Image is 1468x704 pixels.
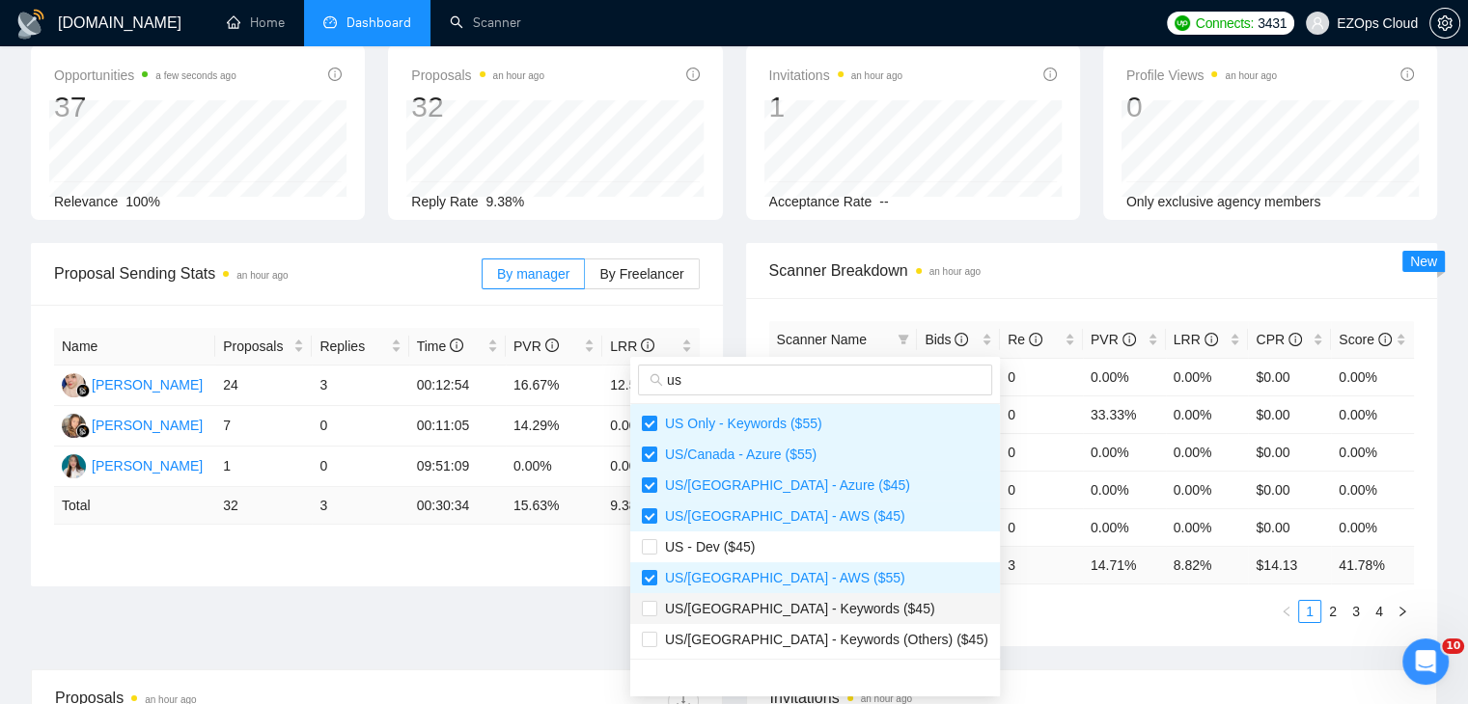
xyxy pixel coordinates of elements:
a: NK[PERSON_NAME] [62,417,203,432]
span: US/[GEOGRAPHIC_DATA] - Keywords ($45) [657,601,935,616]
span: Reply Rate [411,194,478,209]
span: US/[GEOGRAPHIC_DATA] - AWS ($45) [657,508,905,524]
div: [PERSON_NAME] [92,374,203,395]
td: 0.00% [506,447,602,487]
td: 3 [1000,546,1083,583]
a: TA[PERSON_NAME] [62,457,203,473]
td: Total [54,487,215,525]
td: 12.50% [602,366,699,406]
span: Dashboard [346,14,411,31]
a: 1 [1299,601,1320,622]
span: Proposals [411,64,544,87]
span: US/[GEOGRAPHIC_DATA] - Azure ($45) [657,477,910,493]
img: upwork-logo.png [1175,15,1190,31]
span: info-circle [686,68,700,81]
a: 3 [1345,601,1367,622]
td: 8.82 % [1166,546,1249,583]
th: Proposals [215,328,312,366]
td: 00:11:05 [409,406,506,447]
li: Next Page [1391,600,1414,623]
td: 0 [1000,433,1083,471]
time: an hour ago [236,270,288,281]
span: info-circle [955,333,968,346]
span: info-circle [545,338,559,352]
td: $ 14.13 [1248,546,1331,583]
img: logo [15,9,46,40]
td: 14.29% [506,406,602,447]
th: Replies [312,328,408,366]
td: 0 [1000,395,1083,433]
td: 0 [1000,508,1083,546]
td: 0.00% [1331,358,1414,395]
img: gigradar-bm.png [76,424,90,438]
span: setting [1430,15,1459,31]
span: right [1397,606,1408,617]
td: 9.38 % [602,487,699,525]
td: $0.00 [1248,433,1331,471]
span: Proposal Sending Stats [54,261,482,285]
a: 2 [1322,601,1343,622]
td: 00:30:34 [409,487,506,525]
span: By manager [497,266,569,282]
td: 0.00% [1083,508,1166,546]
time: an hour ago [851,70,902,81]
td: 0.00% [602,406,699,447]
span: Proposals [223,336,290,357]
img: NK [62,414,86,438]
span: Opportunities [54,64,236,87]
span: search [650,373,663,387]
span: info-circle [1288,333,1302,346]
td: 32 [215,487,312,525]
td: 0.00% [1166,471,1249,508]
span: -- [879,194,888,209]
td: 0 [1000,358,1083,395]
span: Profile Views [1126,64,1277,87]
div: 37 [54,89,236,125]
span: Acceptance Rate [769,194,872,209]
img: gigradar-bm.png [76,384,90,397]
span: New [1410,254,1437,269]
td: 0.00% [1083,358,1166,395]
a: 4 [1369,601,1390,622]
time: an hour ago [1225,70,1276,81]
span: info-circle [450,338,463,352]
td: $0.00 [1248,508,1331,546]
div: [PERSON_NAME] [92,415,203,436]
button: left [1275,600,1298,623]
span: CPR [1256,332,1301,347]
td: 0 [1000,471,1083,508]
time: an hour ago [493,70,544,81]
span: Invitations [769,64,902,87]
span: left [1281,606,1292,617]
span: Only exclusive agency members [1126,194,1321,209]
a: AJ[PERSON_NAME] [62,376,203,392]
td: 16.67% [506,366,602,406]
li: 1 [1298,600,1321,623]
li: 4 [1368,600,1391,623]
span: Bids [925,332,968,347]
li: 3 [1344,600,1368,623]
span: 100% [125,194,160,209]
span: PVR [513,338,559,354]
td: 0.00% [1166,395,1249,433]
span: Replies [319,336,386,357]
li: 2 [1321,600,1344,623]
td: 00:12:54 [409,366,506,406]
span: Score [1339,332,1391,347]
td: 0 [312,406,408,447]
span: Connects: [1196,13,1254,34]
span: By Freelancer [599,266,683,282]
a: setting [1429,15,1460,31]
span: dashboard [323,15,337,29]
div: 32 [411,89,544,125]
span: info-circle [1378,333,1392,346]
td: 24 [215,366,312,406]
span: LRR [1174,332,1218,347]
td: 0.00% [1083,471,1166,508]
td: 0.00% [1166,433,1249,471]
a: searchScanner [450,14,521,31]
span: info-circle [1122,333,1136,346]
td: 15.63 % [506,487,602,525]
td: 41.78 % [1331,546,1414,583]
td: $0.00 [1248,358,1331,395]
